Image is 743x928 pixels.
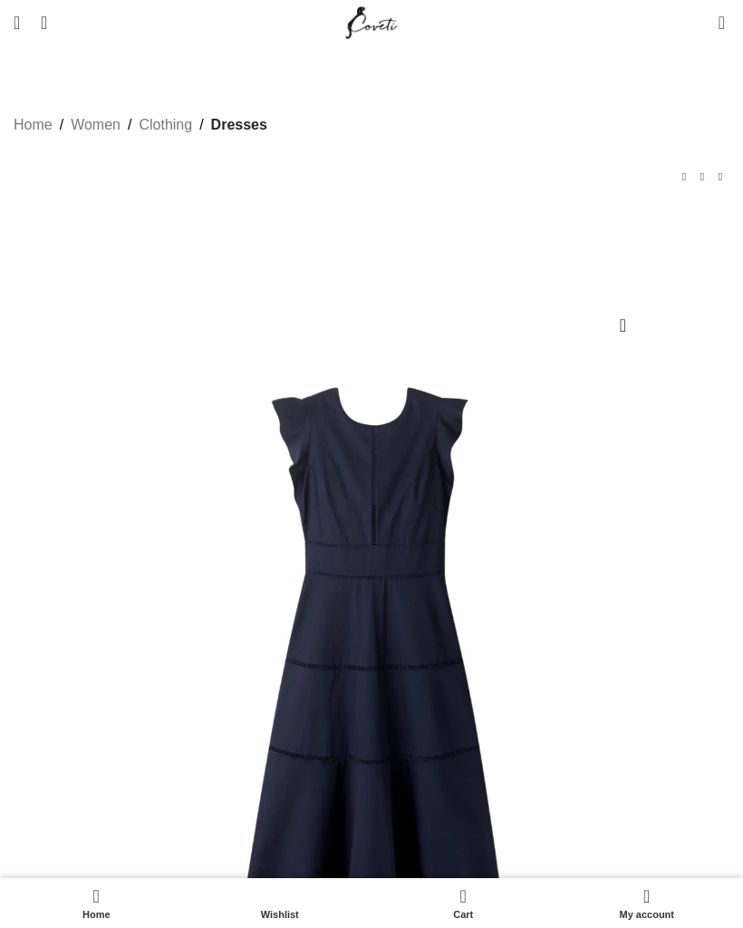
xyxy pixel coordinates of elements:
[371,883,555,923] a: 0 Cart
[691,5,709,41] div: My Wishlist
[188,883,372,923] div: My wishlist
[711,168,729,186] a: Next product
[555,883,739,923] a: My account
[719,9,733,23] span: 0
[14,909,179,921] span: Home
[14,113,53,137] a: Home
[198,909,363,921] span: Wishlist
[29,5,47,41] a: Search
[14,113,267,137] nav: Breadcrumb
[215,53,528,69] a: Fancy designing your own shoe? | Discover Now
[461,883,475,896] span: 0
[211,113,267,137] a: Dresses
[675,168,693,186] a: Previous product
[5,5,29,41] a: Open mobile menu
[675,359,720,381] span: -38%
[5,883,188,923] a: Home
[71,113,121,137] a: Women
[564,909,730,921] span: My account
[188,883,372,923] a: Wishlist
[371,883,555,923] div: My cart
[342,14,402,29] a: Site logo
[139,113,192,137] a: Clothing
[381,909,546,921] span: Cart
[709,5,734,41] a: 0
